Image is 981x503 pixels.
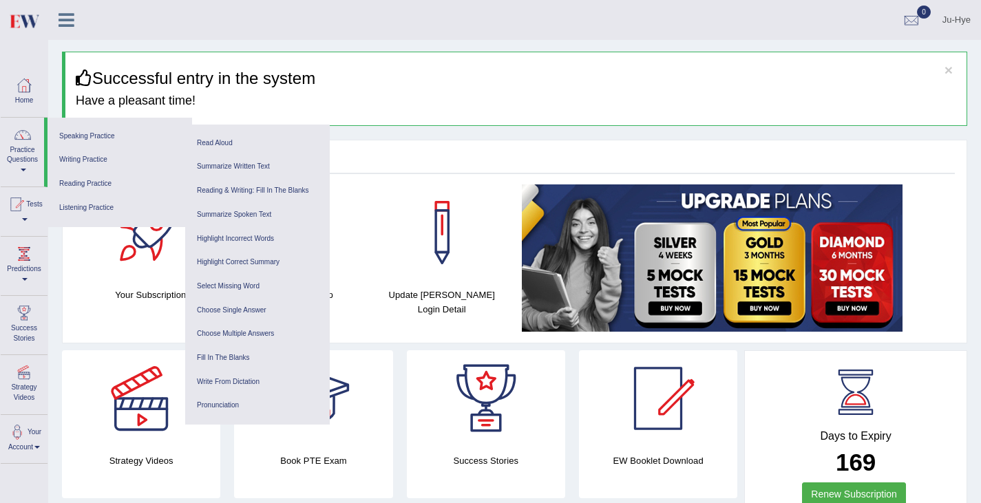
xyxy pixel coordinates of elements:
[76,94,956,108] h4: Have a pleasant time!
[62,453,220,468] h4: Strategy Videos
[917,6,931,19] span: 0
[192,227,323,251] a: Highlight Incorrect Words
[1,415,48,460] a: Your Account
[54,125,185,149] a: Speaking Practice
[407,453,565,468] h4: Success Stories
[1,237,48,291] a: Predictions
[192,322,323,346] a: Choose Multiple Answers
[945,63,953,77] button: ×
[1,187,48,232] a: Tests
[192,179,323,203] a: Reading & Writing: Fill In The Blanks
[1,355,48,409] a: Strategy Videos
[192,394,323,418] a: Pronunciation
[78,148,951,169] div: Getting Started
[234,453,392,468] h4: Book PTE Exam
[376,288,508,317] h4: Update [PERSON_NAME] Login Detail
[192,203,323,227] a: Summarize Spoken Text
[76,69,956,87] h3: Successful entry in the system
[192,299,323,323] a: Choose Single Answer
[192,346,323,370] a: Fill In The Blanks
[192,275,323,299] a: Select Missing Word
[54,172,185,196] a: Reading Practice
[192,155,323,179] a: Summarize Written Text
[192,250,323,275] a: Highlight Correct Summary
[579,453,737,468] h4: EW Booklet Download
[192,370,323,394] a: Write From Dictation
[1,68,48,113] a: Home
[85,288,217,302] h4: Your Subscription
[760,430,951,442] h4: Days to Expiry
[836,449,876,475] b: 169
[522,184,903,332] img: small5.jpg
[1,118,44,182] a: Practice Questions
[1,296,48,350] a: Success Stories
[192,131,323,156] a: Read Aloud
[54,148,185,172] a: Writing Practice
[54,196,185,220] a: Listening Practice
